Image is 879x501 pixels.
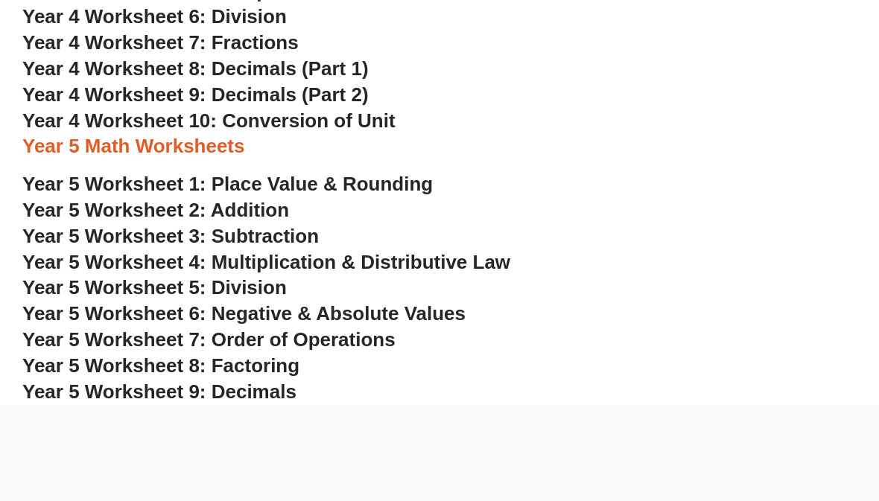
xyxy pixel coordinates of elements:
[22,251,510,273] a: Year 5 Worksheet 4: Multiplication & Distributive Law
[616,333,879,501] iframe: Chat Widget
[22,225,319,247] a: Year 5 Worksheet 3: Subtraction
[22,134,857,159] h3: Year 5 Math Worksheets
[22,276,287,299] a: Year 5 Worksheet 5: Division
[66,405,814,497] iframe: Advertisement
[22,173,433,195] a: Year 5 Worksheet 1: Place Value & Rounding
[22,302,466,325] a: Year 5 Worksheet 6: Negative & Absolute Values
[22,109,396,132] a: Year 4 Worksheet 10: Conversion of Unit
[22,57,369,80] a: Year 4 Worksheet 8: Decimals (Part 1)
[22,31,299,54] a: Year 4 Worksheet 7: Fractions
[22,83,369,106] a: Year 4 Worksheet 9: Decimals (Part 2)
[22,5,287,28] a: Year 4 Worksheet 6: Division
[22,199,289,221] a: Year 5 Worksheet 2: Addition
[22,328,396,351] a: Year 5 Worksheet 7: Order of Operations
[22,354,299,377] a: Year 5 Worksheet 8: Factoring
[22,380,296,403] a: Year 5 Worksheet 9: Decimals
